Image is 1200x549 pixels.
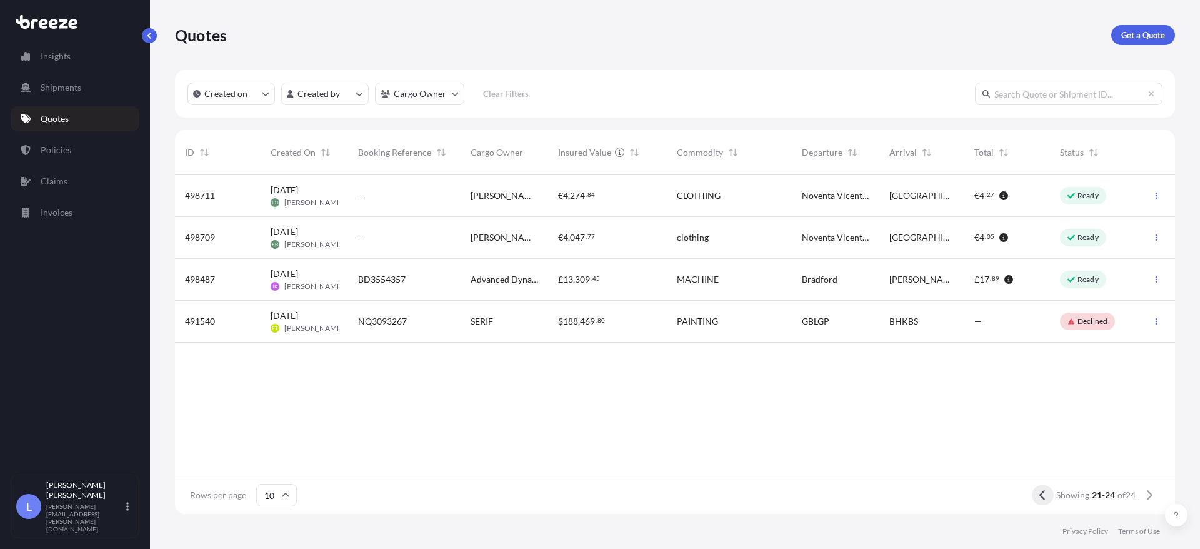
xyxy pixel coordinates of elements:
button: Clear Filters [471,84,541,104]
a: Terms of Use [1118,526,1160,536]
span: ID [185,146,194,159]
span: [PERSON_NAME] [284,239,344,249]
a: Invoices [11,200,139,225]
span: Advanced Dynamics [471,273,538,286]
span: 498487 [185,273,215,286]
span: NQ3093267 [358,315,407,328]
span: of 24 [1117,489,1136,501]
span: . [596,318,597,323]
span: 4 [563,233,568,242]
p: Quotes [41,113,69,125]
p: Created on [204,88,247,100]
p: Insights [41,50,71,63]
span: 80 [597,318,605,323]
button: Sort [845,145,860,160]
span: Insured Value [558,146,611,159]
span: Created On [271,146,316,159]
span: [PERSON_NAME] [284,323,344,333]
span: [GEOGRAPHIC_DATA] [889,231,955,244]
button: Sort [627,145,642,160]
span: [DATE] [271,226,298,238]
input: Search Quote or Shipment ID... [975,83,1162,105]
button: Sort [726,145,741,160]
a: Insights [11,44,139,69]
button: Sort [996,145,1011,160]
span: 309 [575,275,590,284]
span: Arrival [889,146,917,159]
a: Shipments [11,75,139,100]
button: createdOn Filter options [187,83,275,105]
span: Total [974,146,994,159]
span: 45 [592,276,600,281]
span: — [974,315,982,328]
span: [DATE] [271,268,298,280]
span: € [558,191,563,200]
p: Ready [1077,233,1099,243]
span: 4 [979,191,984,200]
span: 4 [563,191,568,200]
a: Policies [11,138,139,163]
span: Departure [802,146,842,159]
span: Noventa Vicentina [802,231,869,244]
span: € [974,191,979,200]
span: [PERSON_NAME] [284,198,344,208]
span: EB [272,196,278,209]
p: Quotes [175,25,227,45]
span: $ [558,317,563,326]
span: EB [272,238,278,251]
button: Sort [318,145,333,160]
p: Claims [41,175,67,188]
span: Bradford [802,273,837,286]
span: , [568,233,570,242]
span: 17 [979,275,989,284]
span: Commodity [677,146,723,159]
p: Get a Quote [1121,29,1165,41]
span: 047 [570,233,585,242]
span: [DATE] [271,184,298,196]
span: . [985,193,986,197]
p: [PERSON_NAME] [PERSON_NAME] [46,480,124,500]
a: Privacy Policy [1062,526,1108,536]
span: [PERSON_NAME] [284,281,344,291]
span: . [985,234,986,239]
p: Invoices [41,206,72,219]
span: Rows per page [190,489,246,501]
span: JK [272,280,277,293]
span: 77 [587,234,595,239]
a: Quotes [11,106,139,131]
span: — [358,189,366,202]
span: 498711 [185,189,215,202]
p: Clear Filters [483,88,529,100]
span: , [578,317,580,326]
p: [PERSON_NAME][EMAIL_ADDRESS][PERSON_NAME][DOMAIN_NAME] [46,503,124,533]
span: GBLGP [802,315,829,328]
a: Get a Quote [1111,25,1175,45]
span: 21-24 [1092,489,1115,501]
span: . [586,234,587,239]
span: Cargo Owner [471,146,523,159]
span: 13 [563,275,573,284]
span: Booking Reference [358,146,431,159]
span: 274 [570,191,585,200]
span: [DATE] [271,310,298,322]
span: 89 [992,276,999,281]
span: MACHINE [677,273,719,286]
span: Showing [1056,489,1089,501]
span: . [586,193,587,197]
span: clothing [677,231,709,244]
span: 498709 [185,231,215,244]
span: . [591,276,592,281]
span: , [573,275,575,284]
span: SERIF [471,315,493,328]
span: Status [1060,146,1084,159]
span: Noventa Vicentina [802,189,869,202]
span: 4 [979,233,984,242]
p: Created by [297,88,340,100]
span: PAINTING [677,315,718,328]
span: [PERSON_NAME] [471,231,538,244]
span: 05 [987,234,994,239]
p: Ready [1077,191,1099,201]
button: Sort [919,145,934,160]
